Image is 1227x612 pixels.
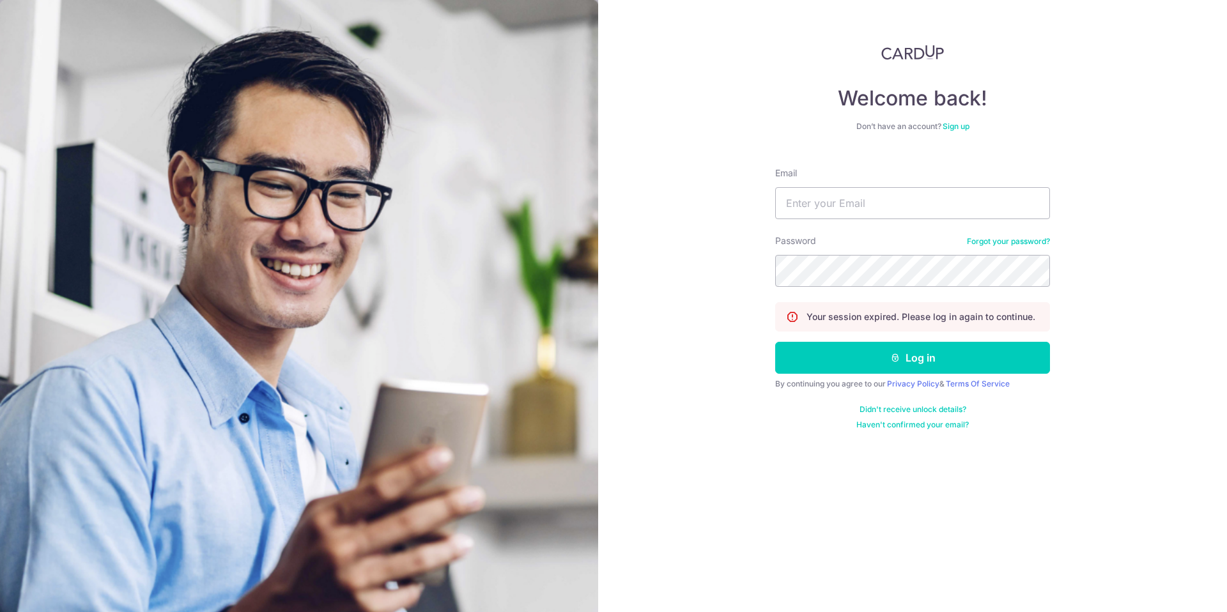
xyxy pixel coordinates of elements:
a: Forgot your password? [967,236,1050,247]
h4: Welcome back! [775,86,1050,111]
div: By continuing you agree to our & [775,379,1050,389]
a: Sign up [943,121,969,131]
a: Terms Of Service [946,379,1010,388]
label: Email [775,167,797,180]
div: Don’t have an account? [775,121,1050,132]
a: Haven't confirmed your email? [856,420,969,430]
img: CardUp Logo [881,45,944,60]
a: Privacy Policy [887,379,939,388]
a: Didn't receive unlock details? [860,404,966,415]
label: Password [775,234,816,247]
input: Enter your Email [775,187,1050,219]
button: Log in [775,342,1050,374]
p: Your session expired. Please log in again to continue. [806,310,1035,323]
